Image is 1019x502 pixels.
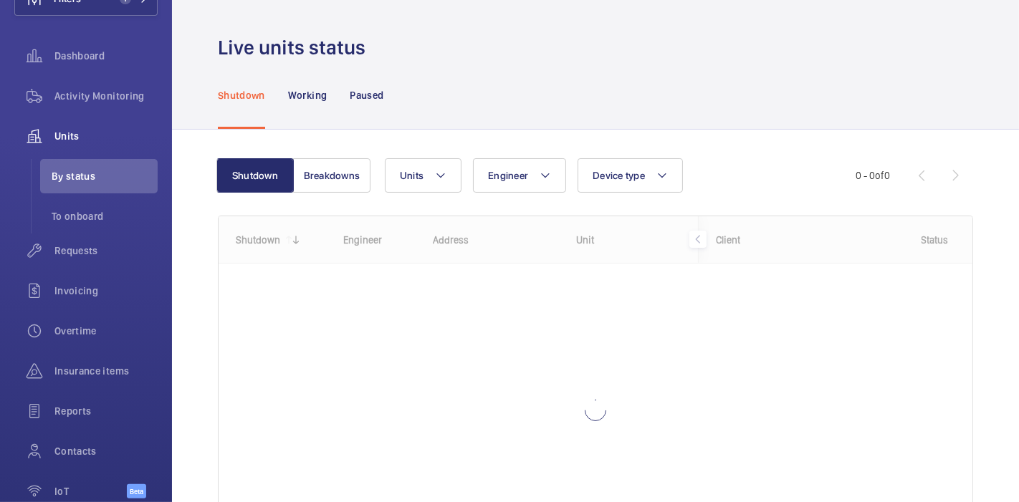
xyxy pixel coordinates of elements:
[54,444,158,458] span: Contacts
[400,170,424,181] span: Units
[216,158,294,193] button: Shutdown
[54,324,158,338] span: Overtime
[54,404,158,418] span: Reports
[578,158,683,193] button: Device type
[288,88,327,102] p: Working
[593,170,645,181] span: Device type
[856,170,890,180] span: 0 - 0 0
[488,170,528,181] span: Engineer
[52,169,158,183] span: By status
[54,364,158,378] span: Insurance items
[473,158,566,193] button: Engineer
[54,129,158,143] span: Units
[218,34,374,61] h1: Live units status
[54,49,158,63] span: Dashboard
[54,243,158,258] span: Requests
[54,284,158,298] span: Invoicing
[293,158,370,193] button: Breakdowns
[54,89,158,103] span: Activity Monitoring
[385,158,461,193] button: Units
[52,209,158,223] span: To onboard
[350,88,383,102] p: Paused
[218,88,265,102] p: Shutdown
[127,484,146,498] span: Beta
[54,484,127,498] span: IoT
[875,170,884,181] span: of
